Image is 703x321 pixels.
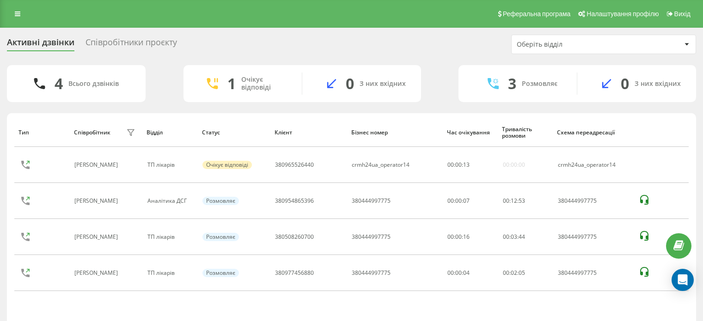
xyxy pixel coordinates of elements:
div: crmh24ua_operator14 [558,162,629,168]
div: 4 [55,75,63,92]
div: ТП лікарів [147,162,192,168]
div: 1 [227,75,236,92]
div: : : [503,270,525,276]
div: 00:00:00 [503,162,525,168]
div: З них вхідних [635,80,681,88]
span: 02 [511,269,517,277]
div: Розмовляє [202,269,239,277]
span: 53 [519,197,525,205]
div: ТП лікарів [147,270,192,276]
span: 00 [503,197,509,205]
div: Статус [202,129,266,136]
span: 00 [447,161,454,169]
span: 44 [519,233,525,241]
span: 12 [511,197,517,205]
div: Розмовляє [202,197,239,205]
div: Співробітники проєкту [86,37,177,52]
div: Відділ [147,129,193,136]
span: 05 [519,269,525,277]
div: Активні дзвінки [7,37,74,52]
div: Тип [18,129,65,136]
div: : : [503,234,525,240]
div: ТП лікарів [147,234,192,240]
div: Очікує відповіді [241,76,288,91]
div: 380508260700 [275,234,314,240]
div: [PERSON_NAME] [74,234,120,240]
span: Реферальна програма [503,10,571,18]
div: [PERSON_NAME] [74,270,120,276]
div: 380444997775 [558,198,629,204]
div: Співробітник [74,129,110,136]
span: 13 [463,161,470,169]
span: 00 [503,233,509,241]
div: Оберіть відділ [517,41,627,48]
div: Всього дзвінків [68,80,119,88]
div: crmh24ua_operator14 [352,162,410,168]
div: [PERSON_NAME] [74,162,120,168]
div: 380977456880 [275,270,314,276]
div: [PERSON_NAME] [74,198,120,204]
div: 00:00:16 [447,234,492,240]
div: Клієнт [275,129,342,136]
div: 380965526440 [275,162,314,168]
div: 380444997775 [352,234,391,240]
div: Open Intercom Messenger [672,269,694,291]
div: 380444997775 [352,270,391,276]
div: 380954865396 [275,198,314,204]
span: 03 [511,233,517,241]
div: Бізнес номер [351,129,438,136]
div: 00:00:07 [447,198,492,204]
div: З них вхідних [360,80,406,88]
div: Аналітика ДСГ [147,198,192,204]
div: 00:00:04 [447,270,492,276]
div: Розмовляє [522,80,557,88]
div: : : [503,198,525,204]
span: Вихід [674,10,691,18]
div: Очікує відповіді [202,161,252,169]
div: : : [447,162,470,168]
div: 380444997775 [352,198,391,204]
div: 380444997775 [558,234,629,240]
div: 0 [621,75,629,92]
span: 00 [455,161,462,169]
div: Час очікування [447,129,493,136]
span: 00 [503,269,509,277]
div: Схема переадресації [557,129,629,136]
div: Тривалість розмови [502,126,548,139]
span: Налаштування профілю [587,10,659,18]
div: 3 [508,75,516,92]
div: 380444997775 [558,270,629,276]
div: 0 [346,75,354,92]
div: Розмовляє [202,233,239,241]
